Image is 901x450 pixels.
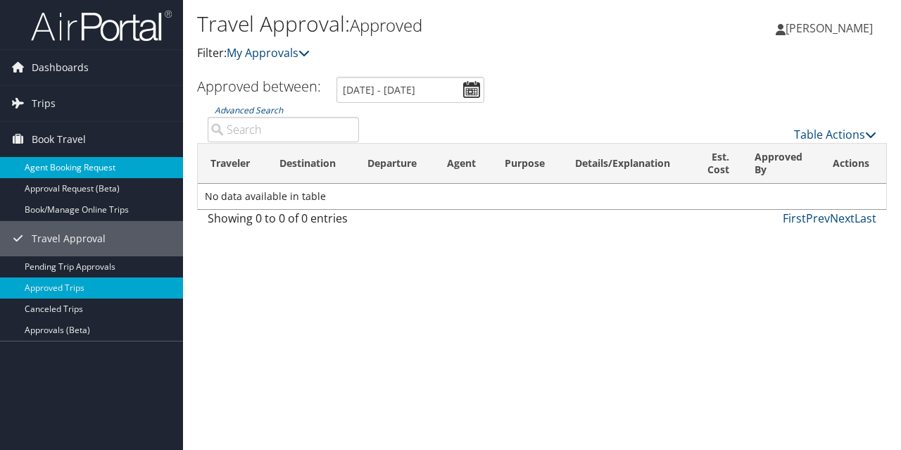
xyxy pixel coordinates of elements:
[32,221,106,256] span: Travel Approval
[776,7,887,49] a: [PERSON_NAME]
[32,86,56,121] span: Trips
[32,50,89,85] span: Dashboards
[806,211,830,226] a: Prev
[562,144,691,184] th: Details/Explanation
[215,104,283,116] a: Advanced Search
[492,144,562,184] th: Purpose
[830,211,855,226] a: Next
[227,45,310,61] a: My Approvals
[198,144,267,184] th: Traveler: activate to sort column ascending
[786,20,873,36] span: [PERSON_NAME]
[197,9,657,39] h1: Travel Approval:
[267,144,354,184] th: Destination: activate to sort column ascending
[794,127,876,142] a: Table Actions
[783,211,806,226] a: First
[208,117,359,142] input: Advanced Search
[355,144,434,184] th: Departure: activate to sort column ascending
[742,144,820,184] th: Approved By: activate to sort column ascending
[855,211,876,226] a: Last
[197,77,321,96] h3: Approved between:
[691,144,742,184] th: Est. Cost: activate to sort column ascending
[198,184,886,209] td: No data available in table
[350,13,422,37] small: Approved
[820,144,886,184] th: Actions
[336,77,484,103] input: [DATE] - [DATE]
[32,122,86,157] span: Book Travel
[434,144,492,184] th: Agent
[31,9,172,42] img: airportal-logo.png
[208,210,359,234] div: Showing 0 to 0 of 0 entries
[197,44,657,63] p: Filter:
